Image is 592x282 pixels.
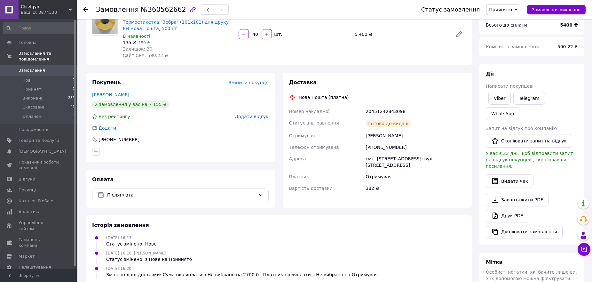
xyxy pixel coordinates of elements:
[19,254,35,259] span: Маркет
[489,7,512,12] span: Прийнято
[19,68,45,73] span: Замовлення
[578,243,590,256] button: Чат з покупцем
[19,198,53,204] span: Каталог ProSale
[22,95,42,101] span: Виконані
[19,187,36,193] span: Покупці
[3,22,75,34] input: Пошук
[92,101,169,108] div: 2 замовлення у вас на 7 155 ₴
[68,95,75,101] span: 239
[19,237,59,248] span: Гаманець компанії
[92,11,117,34] img: Термоетикетка "Зебра" (101х101) для друку ЕН Нова Пошта, 500шт
[289,186,333,191] span: Вартість доставки
[22,104,44,110] span: Скасовані
[22,86,42,92] span: Прийняті
[141,6,186,13] span: №360562662
[19,40,36,45] span: Головна
[92,176,114,182] span: Оплата
[364,171,467,182] div: Отримувач
[366,120,411,127] div: Готово до видачі
[488,92,511,105] a: Viber
[107,191,256,198] span: Післяплата
[235,114,268,119] span: Додати відгук
[364,141,467,153] div: [PHONE_NUMBER]
[19,159,59,171] span: Показники роботи компанії
[364,182,467,194] div: 382 ₴
[289,133,315,138] span: Отримувач
[123,40,136,45] span: 135 ₴
[352,30,450,39] div: 5 400 ₴
[106,266,131,271] span: [DATE] 16:20
[19,51,77,62] span: Замовлення та повідомлення
[486,134,572,148] button: Скопіювати запит на відгук
[19,220,59,231] span: Управління сайтом
[99,125,116,131] span: Додати
[527,5,586,14] button: Замовлення виконано
[486,84,533,89] span: Написати покупцеві
[453,28,465,41] a: Редагувати
[289,79,317,85] span: Доставка
[96,6,139,13] span: Замовлення
[92,79,121,85] span: Покупець
[123,53,168,58] span: Сайт СРА: 590.22 ₴
[513,92,545,105] a: Telegram
[138,41,150,45] span: 150 ₴
[19,209,41,215] span: Аналітика
[92,92,129,97] a: [PERSON_NAME]
[289,145,339,150] span: Телефон отримувача
[83,6,88,13] div: Повернутися назад
[272,31,283,37] div: шт.
[364,130,467,141] div: [PERSON_NAME]
[486,209,528,222] a: Друк PDF
[99,114,130,119] span: Без рейтингу
[22,77,32,83] span: Нові
[486,126,557,131] span: Запит на відгук про компанію
[486,107,519,120] a: WhatsApp
[421,6,480,13] div: Статус замовлення
[532,7,580,12] span: Замовлення виконано
[289,120,339,125] span: Статус відправлення
[289,174,309,179] span: Платник
[289,156,306,161] span: Адреса
[486,44,539,49] span: Комісія за замовлення
[19,127,50,133] span: Повідомлення
[98,136,140,143] div: [PHONE_NUMBER]
[106,236,131,240] span: [DATE] 16:13
[19,138,59,143] span: Товари та послуги
[106,256,192,262] div: Статус змінено: з Нове на Прийнято
[486,174,533,188] button: Видати чек
[106,271,378,278] div: Змінено дані доставки: Сума післяплати з Не вибрано на 2700.0 , Платник післяплати з Не вибрано н...
[486,193,549,206] a: Завантажити PDF
[21,10,77,15] div: Ваш ID: 3874330
[364,153,467,171] div: смт. [STREET_ADDRESS]: вул. [STREET_ADDRESS]
[92,222,149,228] span: Історія замовлення
[486,225,563,238] button: Дублювати замовлення
[560,22,578,28] b: 5400 ₴
[123,46,152,52] span: Залишок: 30
[364,106,467,117] div: 20451242843098
[486,71,494,77] span: Дії
[22,114,43,119] span: Оплачені
[106,241,157,247] div: Статус змінено: Нове
[106,251,166,255] span: [DATE] 16:16, [PERSON_NAME]
[486,151,573,169] span: У вас є 23 дні, щоб відправити запит на відгук покупцеві, скопіювавши посилання.
[123,20,229,31] a: Термоетикетка "Зебра" (101х101) для друку ЕН Нова Пошта, 500шт
[486,22,527,28] span: Всього до сплати
[70,104,75,110] span: 49
[21,4,69,10] span: Chiefgym
[486,259,503,265] span: Мітки
[557,44,578,49] span: 590.22 ₴
[123,34,150,39] span: В наявності
[297,94,351,101] div: Нова Пошта (платна)
[73,86,75,92] span: 2
[229,80,269,85] span: Змінити покупця
[19,176,35,182] span: Відгуки
[73,77,75,83] span: 0
[73,114,75,119] span: 0
[289,109,330,114] span: Номер накладної
[19,149,66,154] span: [DEMOGRAPHIC_DATA]
[19,264,51,270] span: Налаштування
